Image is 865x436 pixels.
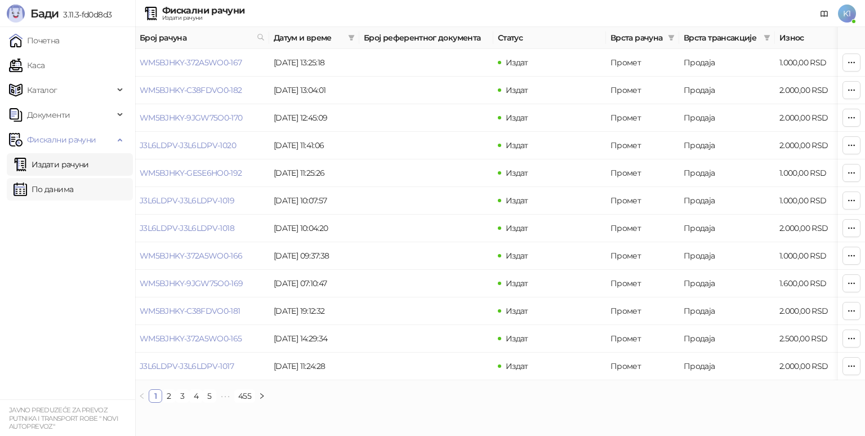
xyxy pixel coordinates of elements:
a: J3L6LDPV-J3L6LDPV-1020 [140,140,236,150]
td: Промет [606,132,679,159]
span: Каталог [27,79,57,101]
td: Продаја [679,159,775,187]
span: filter [346,29,357,46]
td: Продаја [679,325,775,353]
td: 2.000,00 RSD [775,104,854,132]
td: Промет [606,325,679,353]
span: Фискални рачуни [27,128,96,151]
span: K1 [838,5,856,23]
td: Промет [606,104,679,132]
td: 2.000,00 RSD [775,77,854,104]
a: WM5BJHKY-C38FDVO0-182 [140,85,242,95]
li: 3 [176,389,189,403]
span: filter [666,29,677,46]
a: 2 [163,390,175,402]
button: right [255,389,269,403]
span: Издат [506,57,528,68]
a: WM5BJHKY-372A5WO0-166 [140,251,243,261]
li: 5 [203,389,216,403]
span: left [139,393,145,399]
span: Издат [506,251,528,261]
span: right [258,393,265,399]
a: J3L6LDPV-J3L6LDPV-1017 [140,361,234,371]
span: Документи [27,104,70,126]
a: WM5BJHKY-GESE6HO0-192 [140,168,242,178]
a: 5 [203,390,216,402]
a: Издати рачуни [14,153,89,176]
td: [DATE] 14:29:34 [269,325,359,353]
td: J3L6LDPV-J3L6LDPV-1020 [135,132,269,159]
td: WM5BJHKY-372A5WO0-166 [135,242,269,270]
td: Продаја [679,297,775,325]
td: Промет [606,215,679,242]
td: 1.000,00 RSD [775,159,854,187]
td: Продаја [679,242,775,270]
td: 2.000,00 RSD [775,215,854,242]
td: WM5BJHKY-9JGW75O0-169 [135,270,269,297]
div: Издати рачуни [162,15,244,21]
span: Врста рачуна [610,32,663,44]
small: JAVNO PREDUZEĆE ZA PREVOZ PUTNIKA I TRANSPORT ROBE " NOVI AUTOPREVOZ" [9,406,118,430]
td: [DATE] 10:04:20 [269,215,359,242]
th: Врста рачуна [606,27,679,49]
td: [DATE] 13:25:18 [269,49,359,77]
th: Врста трансакције [679,27,775,49]
td: WM5BJHKY-C38FDVO0-181 [135,297,269,325]
a: 3 [176,390,189,402]
div: Фискални рачуни [162,6,244,15]
td: Продаја [679,104,775,132]
td: WM5BJHKY-GESE6HO0-192 [135,159,269,187]
th: Број референтног документа [359,27,493,49]
a: J3L6LDPV-J3L6LDPV-1019 [140,195,234,206]
span: Бади [30,7,59,20]
td: Промет [606,353,679,380]
td: [DATE] 11:41:06 [269,132,359,159]
a: Почетна [9,29,60,52]
a: Каса [9,54,44,77]
a: WM5BJHKY-372A5WO0-167 [140,57,242,68]
li: 1 [149,389,162,403]
span: Издат [506,85,528,95]
td: WM5BJHKY-372A5WO0-167 [135,49,269,77]
span: ••• [216,389,234,403]
td: Продаја [679,49,775,77]
td: Промет [606,297,679,325]
span: Издат [506,278,528,288]
td: 2.000,00 RSD [775,132,854,159]
a: 1 [149,390,162,402]
td: [DATE] 10:07:57 [269,187,359,215]
td: Продаја [679,215,775,242]
td: J3L6LDPV-J3L6LDPV-1017 [135,353,269,380]
td: [DATE] 11:24:28 [269,353,359,380]
td: Продаја [679,132,775,159]
td: [DATE] 09:37:38 [269,242,359,270]
span: Врста трансакције [684,32,759,44]
span: Издат [506,140,528,150]
li: 4 [189,389,203,403]
span: Издат [506,361,528,371]
th: Статус [493,27,606,49]
span: filter [761,29,773,46]
span: Издат [506,306,528,316]
span: filter [764,34,770,41]
td: Промет [606,187,679,215]
li: 455 [234,389,255,403]
img: Logo [7,5,25,23]
span: filter [668,34,675,41]
span: Издат [506,113,528,123]
td: [DATE] 12:45:09 [269,104,359,132]
td: Продаја [679,187,775,215]
a: WM5BJHKY-9JGW75O0-170 [140,113,243,123]
span: Издат [506,333,528,344]
span: Издат [506,195,528,206]
li: 2 [162,389,176,403]
td: WM5BJHKY-372A5WO0-165 [135,325,269,353]
li: Следећа страна [255,389,269,403]
span: Број рачуна [140,32,252,44]
td: J3L6LDPV-J3L6LDPV-1019 [135,187,269,215]
span: Издат [506,168,528,178]
td: [DATE] 07:10:47 [269,270,359,297]
th: Број рачуна [135,27,269,49]
td: Промет [606,270,679,297]
td: J3L6LDPV-J3L6LDPV-1018 [135,215,269,242]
